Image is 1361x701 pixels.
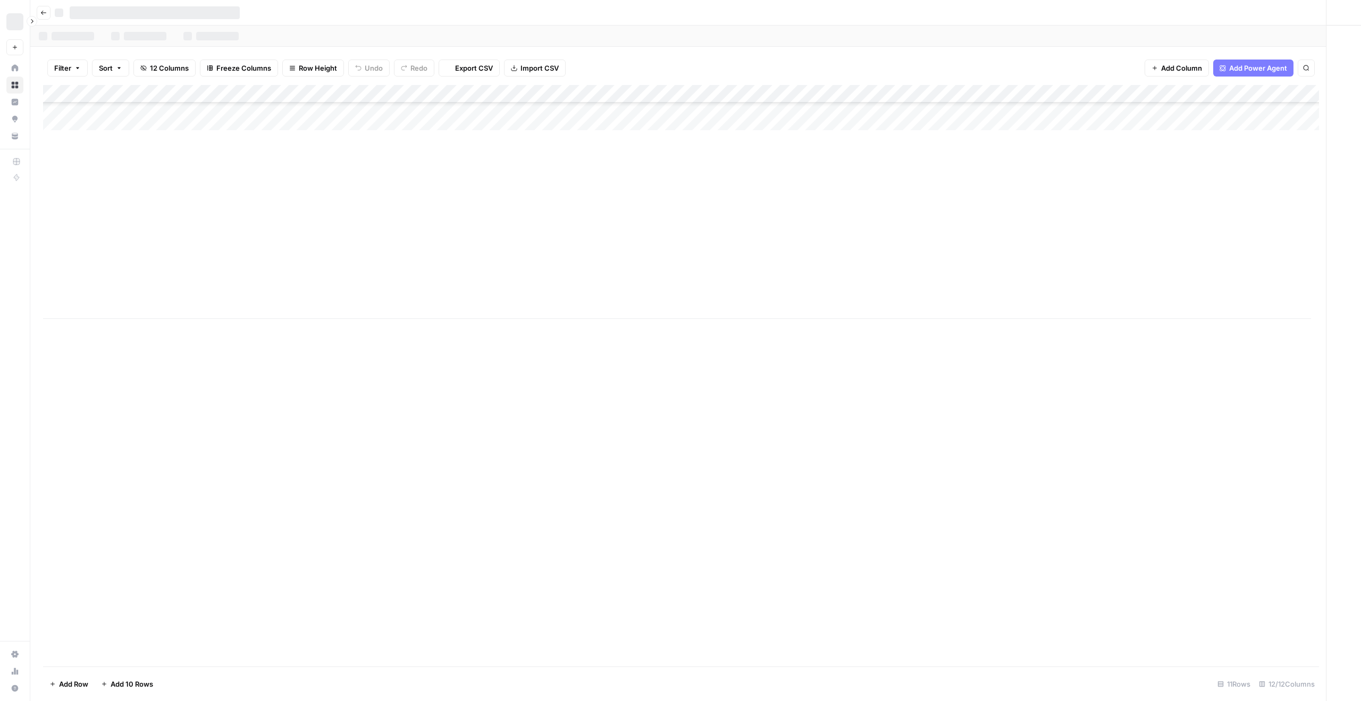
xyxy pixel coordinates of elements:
[43,675,95,692] button: Add Row
[455,63,493,73] span: Export CSV
[47,60,88,77] button: Filter
[6,60,23,77] a: Home
[6,646,23,663] a: Settings
[111,679,153,689] span: Add 10 Rows
[504,60,566,77] button: Import CSV
[520,63,559,73] span: Import CSV
[6,77,23,94] a: Browse
[299,63,337,73] span: Row Height
[6,680,23,697] button: Help + Support
[200,60,278,77] button: Freeze Columns
[216,63,271,73] span: Freeze Columns
[6,111,23,128] a: Opportunities
[365,63,383,73] span: Undo
[92,60,129,77] button: Sort
[99,63,113,73] span: Sort
[394,60,434,77] button: Redo
[59,679,88,689] span: Add Row
[6,663,23,680] a: Usage
[133,60,196,77] button: 12 Columns
[54,63,71,73] span: Filter
[95,675,159,692] button: Add 10 Rows
[439,60,500,77] button: Export CSV
[150,63,189,73] span: 12 Columns
[6,128,23,145] a: Your Data
[282,60,344,77] button: Row Height
[348,60,390,77] button: Undo
[410,63,427,73] span: Redo
[6,94,23,111] a: Insights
